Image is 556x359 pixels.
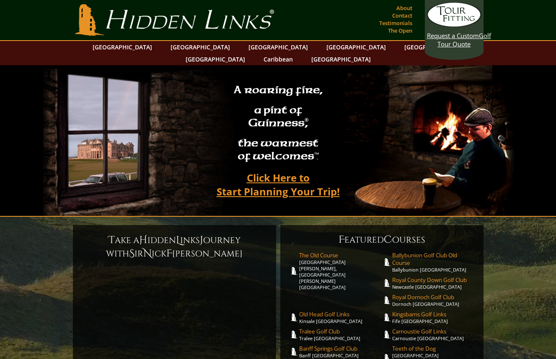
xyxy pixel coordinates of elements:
a: Royal Dornoch Golf ClubDornoch [GEOGRAPHIC_DATA] [392,293,475,307]
span: Royal Dornoch Golf Club [392,293,475,301]
span: S [129,247,134,260]
span: J [200,233,203,247]
span: Tralee Golf Club [299,328,382,335]
a: [GEOGRAPHIC_DATA] [307,53,375,65]
a: [GEOGRAPHIC_DATA] [181,53,249,65]
a: [GEOGRAPHIC_DATA] [166,41,234,53]
a: About [394,2,414,14]
h6: eatured ourses [289,233,475,246]
span: Teeth of the Dog [392,345,475,352]
span: Ballybunion Golf Club Old Course [392,251,475,267]
a: Carnoustie Golf LinksCarnoustie [GEOGRAPHIC_DATA] [392,328,475,341]
a: [GEOGRAPHIC_DATA] [244,41,312,53]
span: The Old Course [299,251,382,259]
a: Testimonials [377,17,414,29]
span: Kingsbarns Golf Links [392,310,475,318]
span: F [339,233,344,246]
a: [GEOGRAPHIC_DATA] [322,41,390,53]
a: Caribbean [259,53,297,65]
span: H [139,233,147,247]
a: Old Head Golf LinksKinsale [GEOGRAPHIC_DATA] [299,310,382,324]
span: C [384,233,392,246]
a: [GEOGRAPHIC_DATA] [88,41,156,53]
span: Old Head Golf Links [299,310,382,318]
h2: A roaring fire, a pint of Guinness , the warmest of welcomes™. [228,80,328,168]
span: F [166,247,172,260]
a: Royal County Down Golf ClubNewcastle [GEOGRAPHIC_DATA] [392,276,475,290]
a: Tralee Golf ClubTralee [GEOGRAPHIC_DATA] [299,328,382,341]
span: L [176,233,180,247]
a: The Open [386,25,414,36]
span: T [109,233,115,247]
span: Request a Custom [427,31,479,40]
a: Ballybunion Golf Club Old CourseBallybunion [GEOGRAPHIC_DATA] [392,251,475,273]
a: The Old Course[GEOGRAPHIC_DATA][PERSON_NAME], [GEOGRAPHIC_DATA][PERSON_NAME] [GEOGRAPHIC_DATA] [299,251,382,290]
a: Request a CustomGolf Tour Quote [427,2,481,48]
a: Banff Springs Golf ClubBanff [GEOGRAPHIC_DATA] [299,345,382,359]
a: Contact [390,10,414,21]
span: Carnoustie Golf Links [392,328,475,335]
span: Royal County Down Golf Club [392,276,475,284]
span: N [143,247,152,260]
a: Click Here toStart Planning Your Trip! [208,168,348,201]
span: Banff Springs Golf Club [299,345,382,352]
h6: ake a idden inks ourney with ir ick [PERSON_NAME] [81,233,268,260]
a: Kingsbarns Golf LinksFife [GEOGRAPHIC_DATA] [392,310,475,324]
a: [GEOGRAPHIC_DATA] [400,41,468,53]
